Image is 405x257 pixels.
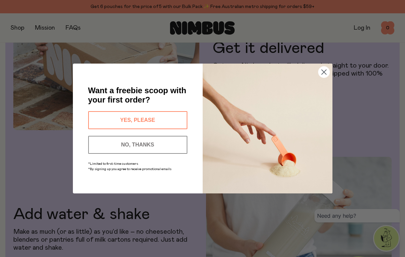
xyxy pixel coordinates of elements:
button: Close dialog [318,66,330,78]
img: c0d45117-8e62-4a02-9742-374a5db49d45.jpeg [203,64,332,193]
span: *By signing up you agree to receive promotional emails [88,167,171,171]
span: Want a freebie scoop with your first order? [88,86,186,104]
button: NO, THANKS [88,136,187,154]
button: YES, PLEASE [88,111,187,129]
span: *Limited to first-time customers [88,162,138,165]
